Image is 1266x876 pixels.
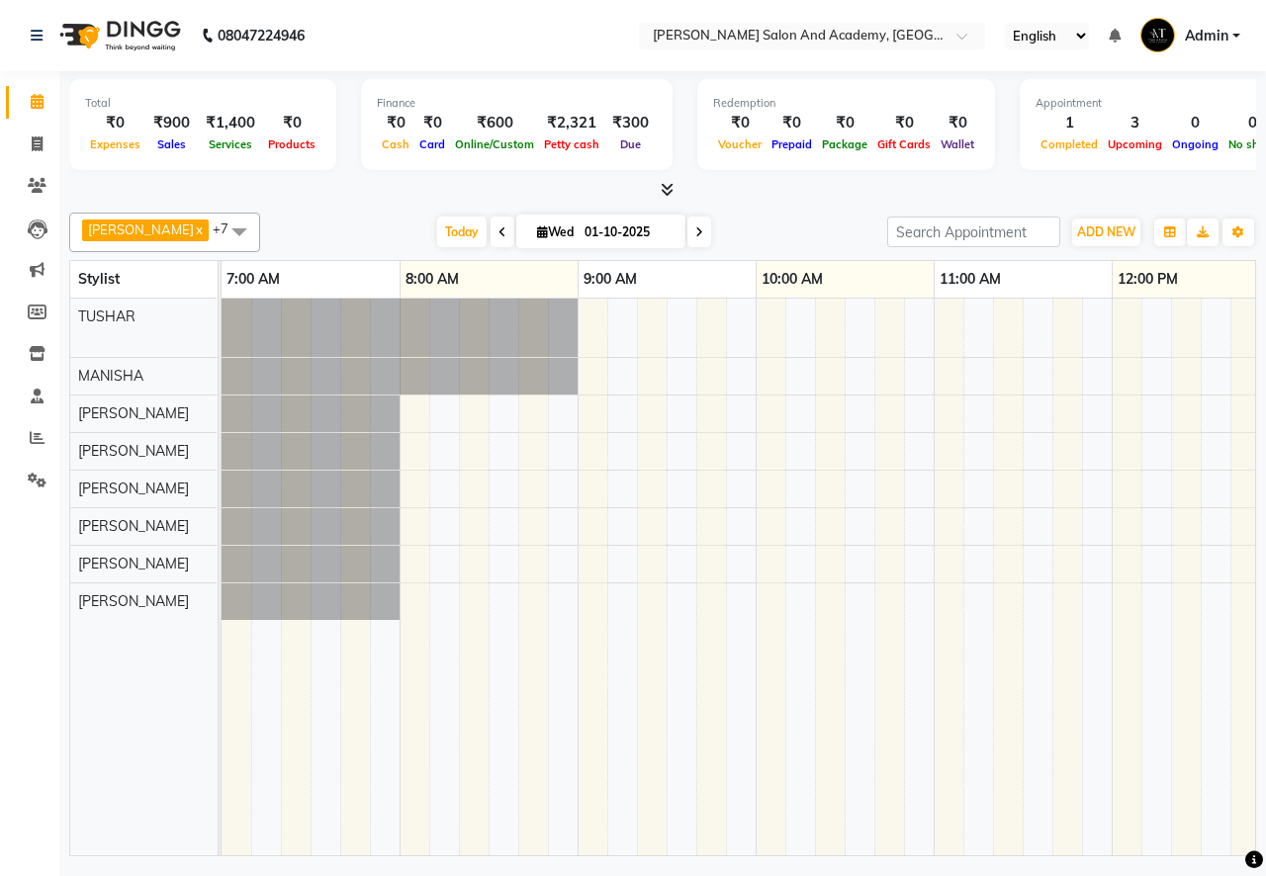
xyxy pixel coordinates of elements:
div: ₹0 [85,112,145,134]
div: ₹0 [377,112,414,134]
span: Sales [152,137,191,151]
span: [PERSON_NAME] [78,442,189,460]
div: ₹0 [263,112,320,134]
span: Voucher [713,137,767,151]
span: Due [615,137,646,151]
div: 0 [1167,112,1223,134]
a: 12:00 PM [1113,265,1183,294]
span: [PERSON_NAME] [88,221,194,237]
a: 10:00 AM [757,265,828,294]
span: Card [414,137,450,151]
span: Completed [1036,137,1103,151]
div: ₹0 [936,112,979,134]
div: ₹2,321 [539,112,604,134]
span: Admin [1185,26,1228,46]
span: ADD NEW [1077,224,1135,239]
span: [PERSON_NAME] [78,480,189,497]
span: Online/Custom [450,137,539,151]
div: ₹300 [604,112,657,134]
img: Admin [1140,18,1175,52]
div: ₹0 [713,112,767,134]
span: Today [437,217,487,247]
span: MANISHA [78,367,143,385]
img: logo [50,8,186,63]
div: ₹0 [872,112,936,134]
span: Prepaid [767,137,817,151]
div: ₹600 [450,112,539,134]
span: Wed [532,224,579,239]
div: ₹900 [145,112,198,134]
input: 2025-10-01 [579,218,678,247]
a: 11:00 AM [935,265,1006,294]
span: Gift Cards [872,137,936,151]
span: Wallet [936,137,979,151]
span: Expenses [85,137,145,151]
div: Redemption [713,95,979,112]
span: [PERSON_NAME] [78,404,189,422]
span: Upcoming [1103,137,1167,151]
a: 9:00 AM [579,265,642,294]
span: Services [204,137,257,151]
div: ₹0 [817,112,872,134]
div: Finance [377,95,657,112]
a: 8:00 AM [401,265,464,294]
span: [PERSON_NAME] [78,555,189,572]
div: 1 [1036,112,1103,134]
span: Stylist [78,270,120,288]
span: [PERSON_NAME] [78,592,189,610]
input: Search Appointment [887,217,1060,247]
div: ₹0 [767,112,817,134]
a: 7:00 AM [222,265,285,294]
span: Cash [377,137,414,151]
span: Products [263,137,320,151]
span: TUSHAR [78,307,136,325]
span: Ongoing [1167,137,1223,151]
b: 08047224946 [218,8,305,63]
div: Total [85,95,320,112]
div: ₹1,400 [198,112,263,134]
a: x [194,221,203,237]
button: ADD NEW [1072,219,1140,246]
div: ₹0 [414,112,450,134]
span: [PERSON_NAME] [78,517,189,535]
div: 3 [1103,112,1167,134]
span: Package [817,137,872,151]
span: +7 [213,220,243,236]
span: Petty cash [539,137,604,151]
